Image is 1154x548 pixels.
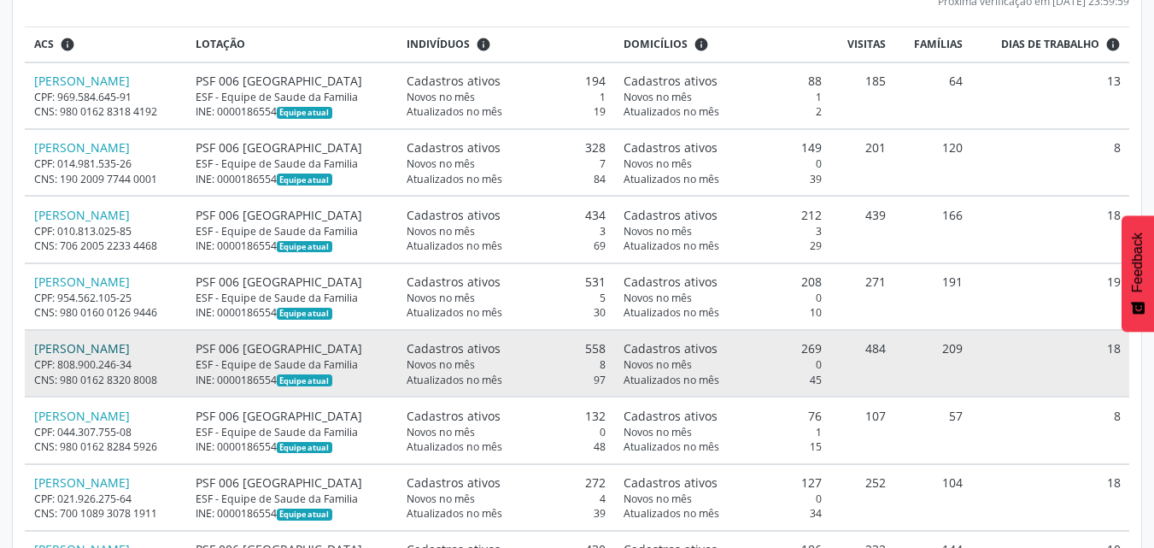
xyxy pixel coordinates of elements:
[407,172,605,186] div: 84
[196,90,390,104] div: ESF - Equipe de Saude da Familia
[196,474,390,492] div: PSF 006 [GEOGRAPHIC_DATA]
[476,37,491,52] i: <div class="text-left"> <div> <strong>Cadastros ativos:</strong> Cadastros que estão vinculados a...
[407,273,501,291] span: Cadastros ativos
[624,72,718,90] span: Cadastros ativos
[407,305,605,320] div: 30
[277,107,332,119] span: Esta é a equipe atual deste Agente
[971,464,1129,531] td: 18
[196,206,390,224] div: PSF 006 [GEOGRAPHIC_DATA]
[407,357,605,372] div: 8
[407,425,605,439] div: 0
[624,439,719,454] span: Atualizados no mês
[407,138,501,156] span: Cadastros ativos
[407,305,502,320] span: Atualizados no mês
[624,357,822,372] div: 0
[196,239,390,253] div: INE: 0000186554
[196,156,390,171] div: ESF - Equipe de Saude da Familia
[407,239,502,253] span: Atualizados no mês
[895,330,971,397] td: 209
[407,90,605,104] div: 1
[407,104,605,119] div: 19
[407,90,475,104] span: Novos no mês
[407,506,502,521] span: Atualizados no mês
[277,241,332,253] span: Esta é a equipe atual deste Agente
[895,196,971,262] td: 166
[277,442,332,454] span: Esta é a equipe atual deste Agente
[624,425,822,439] div: 1
[895,263,971,330] td: 191
[624,474,718,492] span: Cadastros ativos
[624,305,822,320] div: 10
[407,273,605,291] div: 531
[624,506,822,521] div: 34
[34,224,178,239] div: CPF: 010.813.025-85
[971,62,1129,129] td: 13
[624,224,692,239] span: Novos no mês
[60,37,75,52] i: ACSs que estiveram vinculados a uma UBS neste período, mesmo sem produtividade.
[624,339,822,357] div: 269
[407,37,470,52] span: Indivíduos
[196,357,390,372] div: ESF - Equipe de Saude da Familia
[277,509,332,521] span: Esta é a equipe atual deste Agente
[407,72,605,90] div: 194
[407,439,605,454] div: 48
[624,206,822,224] div: 212
[971,330,1129,397] td: 18
[830,464,895,531] td: 252
[34,139,130,156] a: [PERSON_NAME]
[196,373,390,387] div: INE: 0000186554
[196,104,390,119] div: INE: 0000186554
[624,72,822,90] div: 88
[895,62,971,129] td: 64
[624,357,692,372] span: Novos no mês
[1001,37,1099,52] span: Dias de trabalho
[624,172,822,186] div: 39
[624,474,822,492] div: 127
[624,492,822,506] div: 0
[407,206,501,224] span: Cadastros ativos
[407,206,605,224] div: 434
[407,425,475,439] span: Novos no mês
[407,492,605,506] div: 4
[624,104,822,119] div: 2
[34,357,178,372] div: CPF: 808.900.246-34
[277,308,332,320] span: Esta é a equipe atual deste Agente
[34,506,178,521] div: CNS: 700 1089 3078 1911
[34,373,178,387] div: CNS: 980 0162 8320 8008
[34,305,178,320] div: CNS: 980 0160 0126 9446
[34,239,178,253] div: CNS: 706 2005 2233 4468
[407,156,475,171] span: Novos no mês
[407,357,475,372] span: Novos no mês
[895,129,971,196] td: 120
[624,90,692,104] span: Novos no mês
[407,407,501,425] span: Cadastros ativos
[624,37,688,52] span: Domicílios
[407,224,475,239] span: Novos no mês
[407,474,501,492] span: Cadastros ativos
[196,138,390,156] div: PSF 006 [GEOGRAPHIC_DATA]
[830,397,895,463] td: 107
[34,207,130,223] a: [PERSON_NAME]
[971,129,1129,196] td: 8
[624,407,718,425] span: Cadastros ativos
[34,408,130,424] a: [PERSON_NAME]
[624,291,822,305] div: 0
[1105,37,1121,52] i: Dias em que o(a) ACS fez pelo menos uma visita, ou ficha de cadastro individual ou cadastro domic...
[407,339,501,357] span: Cadastros ativos
[407,492,475,506] span: Novos no mês
[971,196,1129,262] td: 18
[624,138,822,156] div: 149
[34,291,178,305] div: CPF: 954.562.105-25
[34,73,130,89] a: [PERSON_NAME]
[34,104,178,119] div: CNS: 980 0162 8318 4192
[196,492,390,506] div: ESF - Equipe de Saude da Familia
[34,425,178,439] div: CPF: 044.307.755-08
[971,397,1129,463] td: 8
[1130,233,1145,292] span: Feedback
[624,506,719,521] span: Atualizados no mês
[34,492,178,506] div: CPF: 021.926.275-64
[34,274,130,290] a: [PERSON_NAME]
[407,439,502,454] span: Atualizados no mês
[624,156,692,171] span: Novos no mês
[895,27,971,62] th: Famílias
